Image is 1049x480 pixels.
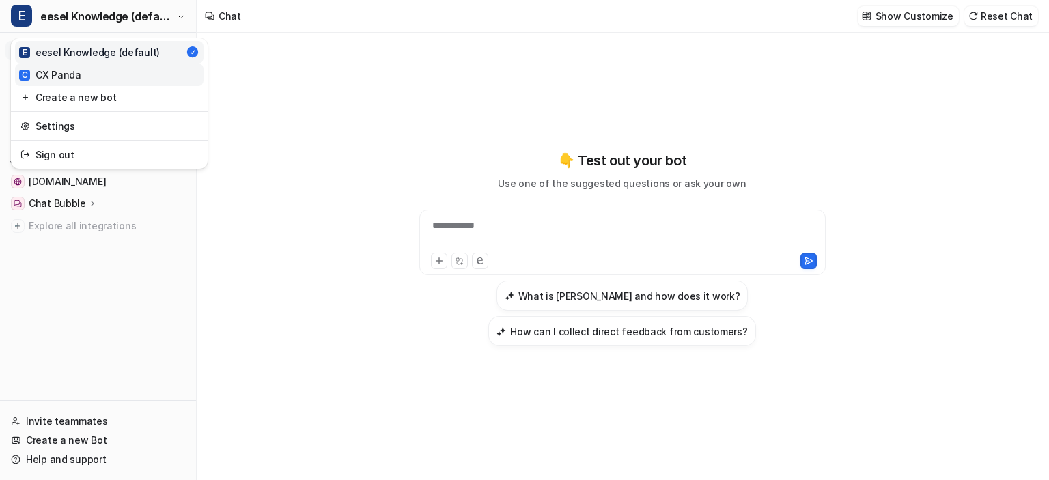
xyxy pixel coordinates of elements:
[15,86,204,109] a: Create a new bot
[19,70,30,81] span: C
[11,5,32,27] span: E
[11,38,208,169] div: Eeesel Knowledge (default)
[20,90,30,104] img: reset
[15,143,204,166] a: Sign out
[19,68,81,82] div: CX Panda
[15,115,204,137] a: Settings
[19,45,160,59] div: eesel Knowledge (default)
[40,7,173,26] span: eesel Knowledge (default)
[19,47,30,58] span: E
[20,147,30,162] img: reset
[20,119,30,133] img: reset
